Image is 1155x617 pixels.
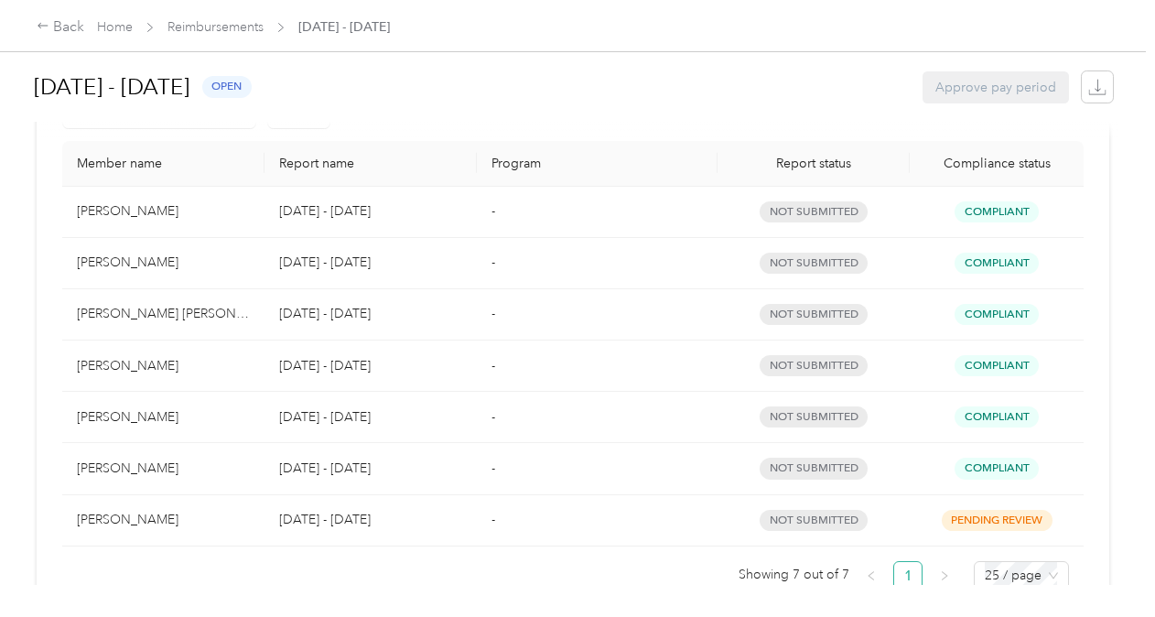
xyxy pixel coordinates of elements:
[477,495,718,547] td: -
[760,201,868,222] span: not submitted
[942,510,1052,531] span: pending review
[34,65,189,109] h1: [DATE] - [DATE]
[955,355,1039,376] span: Compliant
[732,156,896,171] span: Report status
[866,570,877,581] span: left
[279,253,462,273] p: [DATE] - [DATE]
[974,561,1069,590] div: Page Size
[760,458,868,479] span: not submitted
[1052,514,1155,617] iframe: Everlance-gr Chat Button Frame
[298,17,390,37] span: [DATE] - [DATE]
[477,341,718,392] td: -
[760,253,868,274] span: not submitted
[77,459,250,479] div: [PERSON_NAME]
[477,187,718,238] td: -
[279,407,462,428] p: [DATE] - [DATE]
[279,304,462,324] p: [DATE] - [DATE]
[760,355,868,376] span: not submitted
[955,458,1039,479] span: Compliant
[77,510,250,530] div: [PERSON_NAME]
[77,356,250,376] div: [PERSON_NAME]
[37,16,84,38] div: Back
[77,253,250,273] div: [PERSON_NAME]
[77,407,250,428] div: [PERSON_NAME]
[955,253,1039,274] span: Compliant
[930,561,959,590] li: Next Page
[97,19,133,35] a: Home
[477,392,718,443] td: -
[857,561,886,590] button: left
[202,76,252,97] span: open
[760,406,868,428] span: not submitted
[477,141,718,187] th: Program
[955,201,1039,222] span: Compliant
[939,570,950,581] span: right
[930,561,959,590] button: right
[924,156,1069,171] span: Compliance status
[167,19,264,35] a: Reimbursements
[279,459,462,479] p: [DATE] - [DATE]
[894,562,922,590] a: 1
[985,562,1058,590] span: 25 / page
[279,510,462,530] p: [DATE] - [DATE]
[893,561,923,590] li: 1
[739,561,849,589] span: Showing 7 out of 7
[279,356,462,376] p: [DATE] - [DATE]
[77,156,250,171] div: Member name
[477,238,718,289] td: -
[857,561,886,590] li: Previous Page
[279,201,462,222] p: [DATE] - [DATE]
[62,141,264,187] th: Member name
[955,406,1039,428] span: Compliant
[477,289,718,341] td: -
[760,304,868,325] span: not submitted
[264,141,477,187] th: Report name
[955,304,1039,325] span: Compliant
[77,201,250,222] div: [PERSON_NAME]
[760,510,868,531] span: not submitted
[477,443,718,494] td: -
[77,304,250,324] div: [PERSON_NAME] [PERSON_NAME]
